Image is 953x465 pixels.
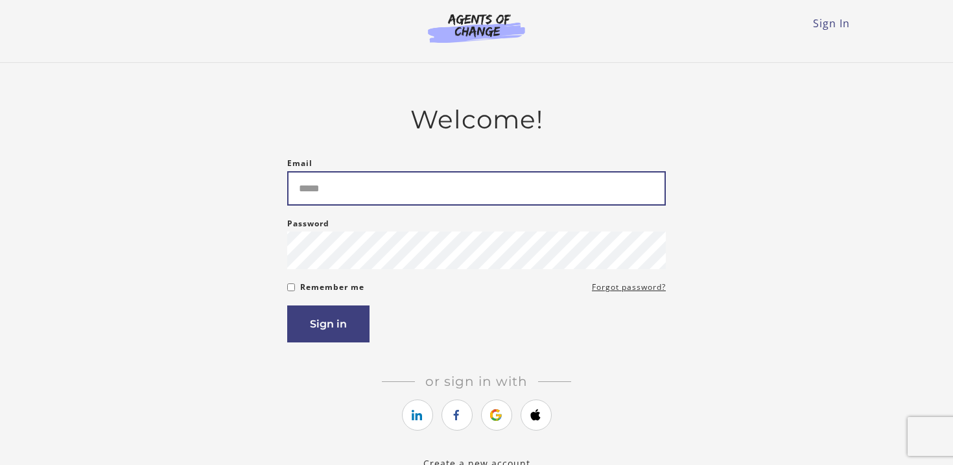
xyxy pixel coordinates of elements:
a: Sign In [813,16,850,30]
a: https://courses.thinkific.com/users/auth/apple?ss%5Breferral%5D=&ss%5Buser_return_to%5D=&ss%5Bvis... [521,399,552,431]
a: https://courses.thinkific.com/users/auth/google?ss%5Breferral%5D=&ss%5Buser_return_to%5D=&ss%5Bvi... [481,399,512,431]
a: https://courses.thinkific.com/users/auth/linkedin?ss%5Breferral%5D=&ss%5Buser_return_to%5D=&ss%5B... [402,399,433,431]
label: Email [287,156,312,171]
a: https://courses.thinkific.com/users/auth/facebook?ss%5Breferral%5D=&ss%5Buser_return_to%5D=&ss%5B... [441,399,473,431]
span: Or sign in with [415,374,538,389]
label: Remember me [300,280,364,295]
a: Forgot password? [592,280,666,295]
h2: Welcome! [287,104,666,135]
label: Password [287,216,329,232]
img: Agents of Change Logo [414,13,539,43]
button: Sign in [287,305,370,342]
